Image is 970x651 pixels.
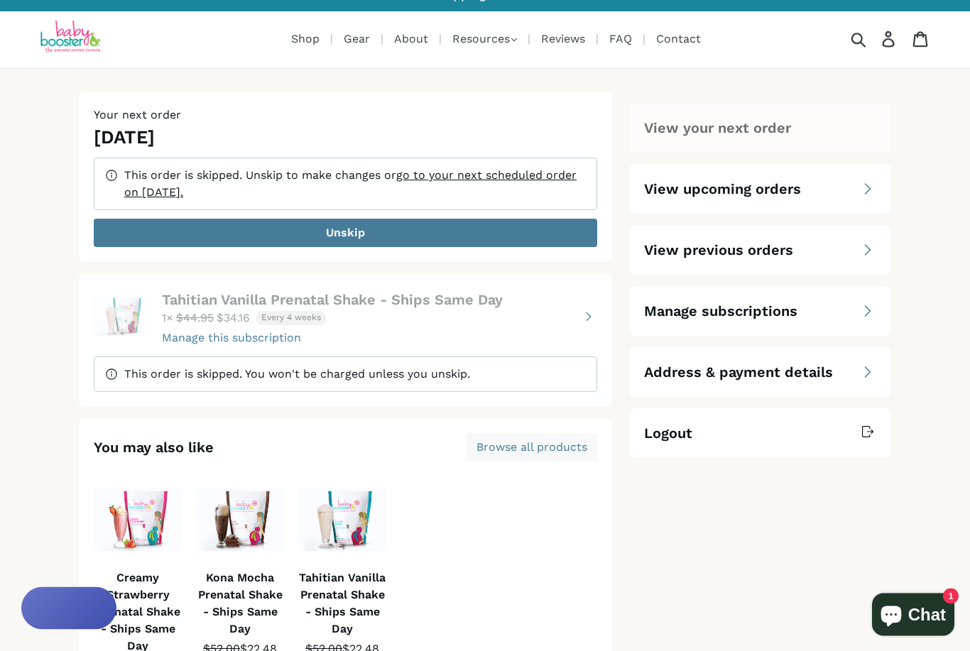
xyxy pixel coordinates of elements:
[284,31,327,48] a: Shop
[629,409,891,459] a: Logout
[387,31,435,48] a: About
[94,439,214,456] span: You may also like
[94,107,597,124] h1: Your next order
[649,31,708,48] a: Contact
[94,219,597,248] button: Unskip
[337,31,377,48] a: Gear
[445,29,524,50] button: Resources
[198,571,283,636] span: Kona Mocha Prenatal Shake - Ships Same Day
[629,287,891,337] a: Manage subscriptions
[94,127,597,150] h2: [DATE]
[124,169,577,199] span: This order is skipped. Unskip to make changes or
[467,434,597,462] button: Browse all products
[644,119,791,138] span: View your next order
[326,228,365,239] div: Unskip
[644,180,801,199] span: View upcoming orders
[629,226,891,275] a: View previous orders
[629,165,891,214] a: View upcoming orders
[476,442,587,454] div: Browse all products
[299,571,386,636] span: Tahitian Vanilla Prenatal Shake - Ships Same Day
[534,31,592,48] a: Reviews
[629,348,891,398] a: Address & payment details
[124,368,470,381] span: This order is skipped. You won't be charged unless you unskip.
[629,104,891,153] a: View your next order
[21,587,116,630] button: Rewards
[856,24,895,55] input: Search
[124,169,577,199] a: go to your next scheduled order on [DATE].
[644,241,793,261] span: View previous orders
[602,31,639,48] a: FAQ
[39,21,101,55] img: Baby Booster Prenatal Protein Supplements
[868,593,959,640] inbox-online-store-chat: Shopify online store chat
[644,363,833,383] span: Address & payment details
[644,424,692,444] span: Logout
[644,302,797,322] span: Manage subscriptions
